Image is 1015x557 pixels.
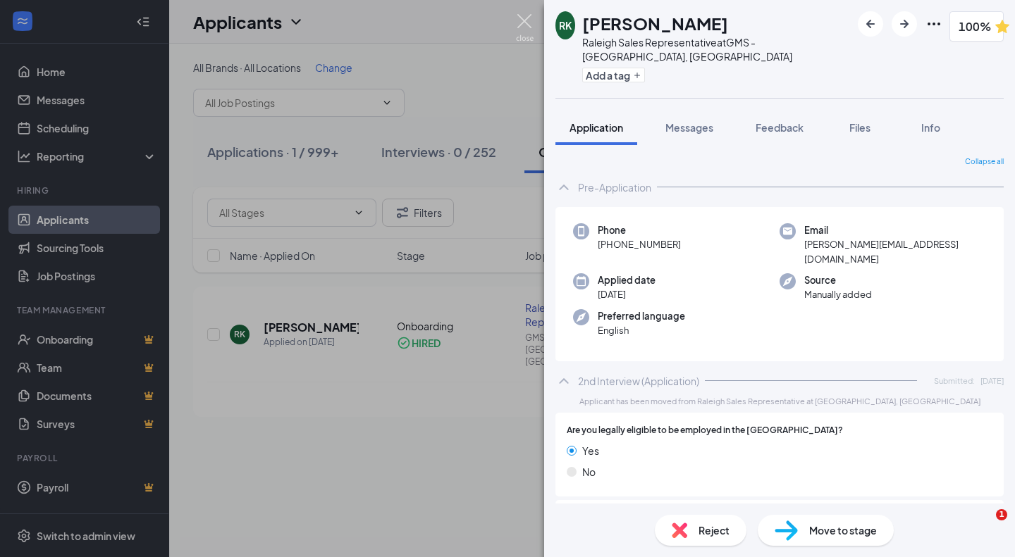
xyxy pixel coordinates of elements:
[559,18,572,32] div: RK
[934,375,975,387] span: Submitted:
[858,11,883,37] button: ArrowLeftNew
[598,287,656,301] span: [DATE]
[804,223,986,237] span: Email
[804,287,872,301] span: Manually added
[567,424,843,437] span: Are you legally eligible to be employed in the [GEOGRAPHIC_DATA]?
[699,522,730,538] span: Reject
[555,373,572,389] svg: ChevronUp
[756,121,804,134] span: Feedback
[582,11,728,35] h1: [PERSON_NAME]
[582,443,599,458] span: Yes
[862,15,879,32] svg: ArrowLeftNew
[665,121,713,134] span: Messages
[570,121,623,134] span: Application
[555,179,572,196] svg: ChevronUp
[598,237,681,251] span: [PHONE_NUMBER]
[598,273,656,287] span: Applied date
[804,273,872,287] span: Source
[804,237,986,266] span: [PERSON_NAME][EMAIL_ADDRESS][DOMAIN_NAME]
[598,223,681,237] span: Phone
[892,11,917,37] button: ArrowRight
[925,15,942,32] svg: Ellipses
[809,522,877,538] span: Move to stage
[582,35,851,63] div: Raleigh Sales Representative at GMS - [GEOGRAPHIC_DATA], [GEOGRAPHIC_DATA]
[980,375,1004,387] span: [DATE]
[959,18,991,35] span: 100%
[967,509,1001,543] iframe: Intercom live chat
[849,121,871,134] span: Files
[965,156,1004,168] span: Collapse all
[582,68,645,82] button: PlusAdd a tag
[633,71,641,80] svg: Plus
[896,15,913,32] svg: ArrowRight
[578,180,651,194] div: Pre-Application
[582,464,596,480] span: No
[579,395,980,407] span: Applicant has been moved from Raleigh Sales Representative at [GEOGRAPHIC_DATA], [GEOGRAPHIC_DATA]
[598,323,685,337] span: English
[578,374,699,388] div: 2nd Interview (Application)
[921,121,940,134] span: Info
[598,309,685,323] span: Preferred language
[996,509,1007,520] span: 1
